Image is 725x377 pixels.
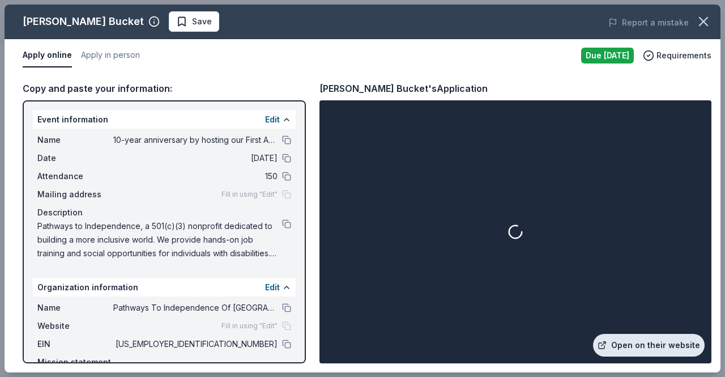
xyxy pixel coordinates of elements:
div: Organization information [33,278,296,296]
span: Fill in using "Edit" [221,321,278,331]
button: Edit [265,113,280,126]
span: Pathways to Independence, a 501(c)(3) nonprofit dedicated to building a more inclusive world. We ... [37,219,282,260]
div: [PERSON_NAME] Bucket's Application [319,81,488,96]
button: Report a mistake [608,16,689,29]
span: [DATE] [113,151,278,165]
button: Save [169,11,219,32]
div: Mission statement [37,355,291,369]
span: 150 [113,170,278,183]
span: Attendance [37,170,113,183]
div: Due [DATE] [581,48,634,63]
div: [PERSON_NAME] Bucket [23,12,144,31]
span: Save [192,15,212,28]
a: Open on their website [593,334,705,357]
span: Requirements [656,49,711,62]
span: Fill in using "Edit" [221,190,278,199]
button: Requirements [643,49,711,62]
button: Edit [265,281,280,294]
span: Mailing address [37,188,113,201]
button: Apply online [23,44,72,67]
div: Copy and paste your information: [23,81,306,96]
span: [US_EMPLOYER_IDENTIFICATION_NUMBER] [113,337,278,351]
span: Pathways To Independence Of [GEOGRAPHIC_DATA][US_STATE] [113,301,278,315]
span: Date [37,151,113,165]
span: Name [37,133,113,147]
span: EIN [37,337,113,351]
div: Description [37,206,291,219]
button: Apply in person [81,44,140,67]
span: Name [37,301,113,315]
span: 10-year anniversary by hosting our First Annual Golf Scramble Fundraiser [113,133,278,147]
span: Website [37,319,113,333]
div: Event information [33,111,296,129]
